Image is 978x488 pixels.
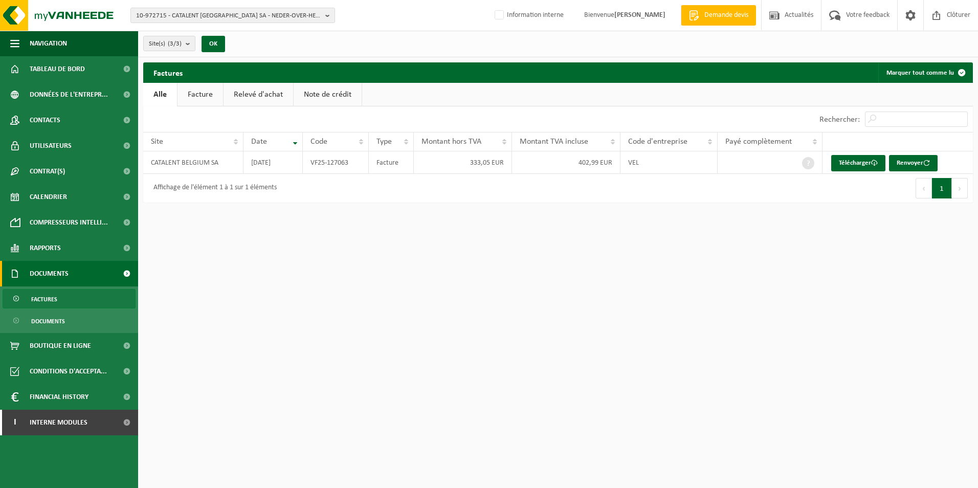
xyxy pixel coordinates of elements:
[30,31,67,56] span: Navigation
[3,311,136,330] a: Documents
[31,312,65,331] span: Documents
[303,151,369,174] td: VF25-127063
[889,155,938,171] button: Renvoyer
[952,178,968,198] button: Next
[30,333,91,359] span: Boutique en ligne
[30,107,60,133] span: Contacts
[143,62,193,82] h2: Factures
[878,62,972,83] button: Marquer tout comme lu
[30,261,69,286] span: Documents
[421,138,481,146] span: Montant hors TVA
[369,151,414,174] td: Facture
[512,151,620,174] td: 402,99 EUR
[136,8,321,24] span: 10-972715 - CATALENT [GEOGRAPHIC_DATA] SA - NEDER-OVER-HEEMBEEK
[202,36,225,52] button: OK
[932,178,952,198] button: 1
[10,410,19,435] span: I
[30,184,67,210] span: Calendrier
[614,11,665,19] strong: [PERSON_NAME]
[819,116,860,124] label: Rechercher:
[151,138,163,146] span: Site
[620,151,717,174] td: VEL
[831,155,885,171] a: Télécharger
[681,5,756,26] a: Demande devis
[30,384,88,410] span: Financial History
[30,210,108,235] span: Compresseurs intelli...
[148,179,277,197] div: Affichage de l'élément 1 à 1 sur 1 éléments
[30,56,85,82] span: Tableau de bord
[30,159,65,184] span: Contrat(s)
[143,36,195,51] button: Site(s)(3/3)
[916,178,932,198] button: Previous
[31,290,57,309] span: Factures
[294,83,362,106] a: Note de crédit
[143,83,177,106] a: Alle
[30,235,61,261] span: Rapports
[149,36,182,52] span: Site(s)
[628,138,687,146] span: Code d'entreprise
[414,151,512,174] td: 333,05 EUR
[376,138,392,146] span: Type
[130,8,335,23] button: 10-972715 - CATALENT [GEOGRAPHIC_DATA] SA - NEDER-OVER-HEEMBEEK
[251,138,267,146] span: Date
[725,138,792,146] span: Payé complètement
[177,83,223,106] a: Facture
[493,8,564,23] label: Information interne
[30,82,108,107] span: Données de l'entrepr...
[30,133,72,159] span: Utilisateurs
[30,359,107,384] span: Conditions d'accepta...
[168,40,182,47] count: (3/3)
[243,151,303,174] td: [DATE]
[143,151,243,174] td: CATALENT BELGIUM SA
[3,289,136,308] a: Factures
[310,138,327,146] span: Code
[30,410,87,435] span: Interne modules
[520,138,588,146] span: Montant TVA incluse
[224,83,293,106] a: Relevé d'achat
[702,10,751,20] span: Demande devis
